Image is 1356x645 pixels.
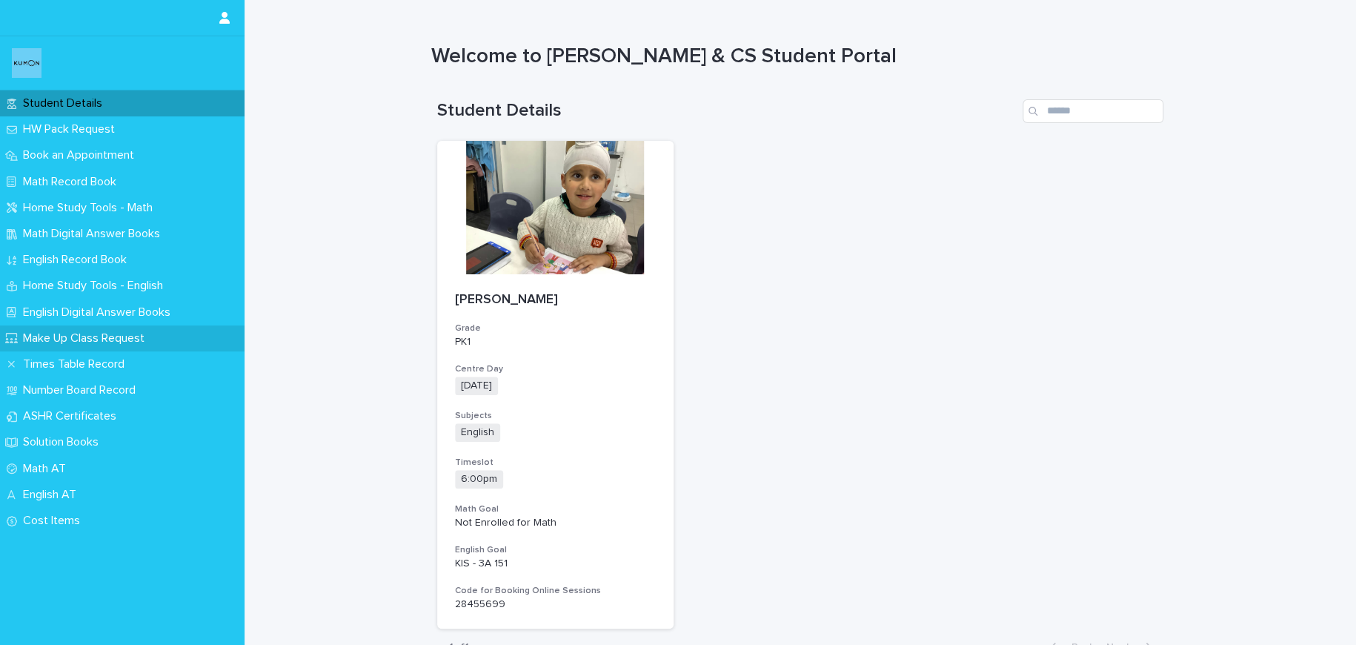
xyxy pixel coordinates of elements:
[17,331,156,345] p: Make Up Class Request
[455,322,656,334] h3: Grade
[455,585,656,597] h3: Code for Booking Online Sessions
[17,435,110,449] p: Solution Books
[455,377,498,395] span: [DATE]
[17,462,78,476] p: Math AT
[455,423,500,442] span: English
[455,558,656,570] p: KIS - 3A 151
[455,598,656,611] p: 28455699
[455,363,656,375] h3: Centre Day
[17,279,175,293] p: Home Study Tools - English
[17,148,146,162] p: Book an Appointment
[17,383,147,397] p: Number Board Record
[455,457,656,469] h3: Timeslot
[17,305,182,320] p: English Digital Answer Books
[455,336,656,348] p: PK1
[437,141,674,629] a: [PERSON_NAME]GradePK1Centre Day[DATE]SubjectsEnglishTimeslot6:00pmMath GoalNot Enrolled for MathE...
[437,100,1017,122] h1: Student Details
[1023,99,1163,123] input: Search
[455,410,656,422] h3: Subjects
[455,470,503,489] span: 6:00pm
[17,514,92,528] p: Cost Items
[17,201,164,215] p: Home Study Tools - Math
[455,517,656,529] p: Not Enrolled for Math
[431,44,1157,70] h1: Welcome to [PERSON_NAME] & CS Student Portal
[17,96,114,110] p: Student Details
[17,175,128,189] p: Math Record Book
[17,409,128,423] p: ASHR Certificates
[17,122,127,136] p: HW Pack Request
[12,48,41,78] img: o6XkwfS7S2qhyeB9lxyF
[17,227,172,241] p: Math Digital Answer Books
[455,503,656,515] h3: Math Goal
[455,544,656,556] h3: English Goal
[455,292,656,308] p: [PERSON_NAME]
[17,253,139,267] p: English Record Book
[17,488,88,502] p: English AT
[17,357,136,371] p: Times Table Record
